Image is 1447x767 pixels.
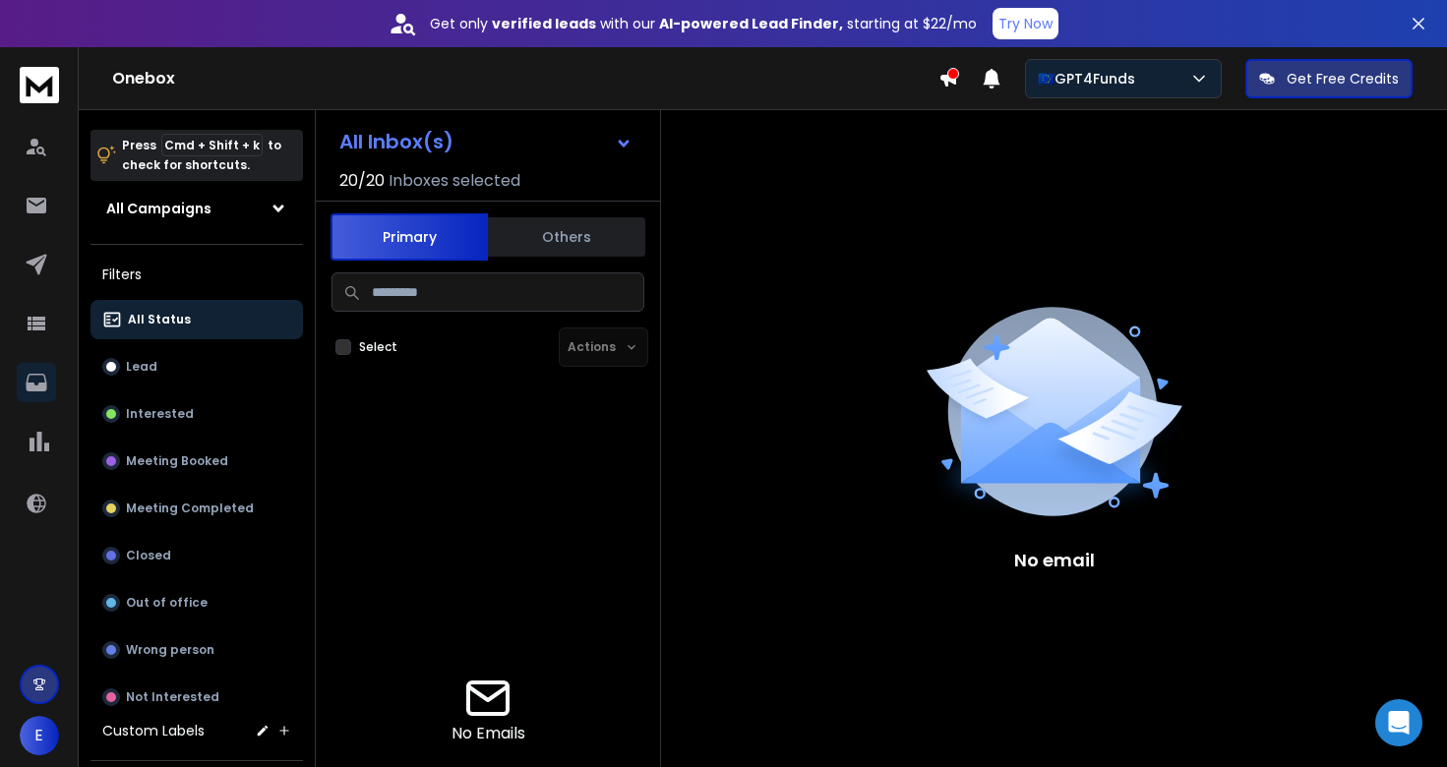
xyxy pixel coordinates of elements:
[126,453,228,469] p: Meeting Booked
[1014,547,1095,574] p: No email
[1375,699,1422,746] div: Open Intercom Messenger
[452,722,525,745] p: No Emails
[492,14,596,33] strong: verified leads
[90,630,303,670] button: Wrong person
[339,132,453,151] h1: All Inbox(s)
[1038,69,1143,88] p: 🇪🇺GPT4Funds
[102,721,205,740] h3: Custom Labels
[430,14,977,33] p: Get only with our starting at $22/mo
[126,595,208,611] p: Out of office
[126,359,157,375] p: Lead
[998,14,1053,33] p: Try Now
[90,442,303,481] button: Meeting Booked
[90,261,303,288] h3: Filters
[126,406,194,422] p: Interested
[128,312,191,327] p: All Status
[20,716,59,755] button: E
[126,548,171,563] p: Closed
[106,199,211,218] h1: All Campaigns
[90,678,303,717] button: Not Interested
[126,501,254,516] p: Meeting Completed
[1245,59,1413,98] button: Get Free Credits
[112,67,938,90] h1: Onebox
[1287,69,1399,88] p: Get Free Credits
[90,394,303,434] button: Interested
[126,689,219,705] p: Not Interested
[659,14,843,33] strong: AI-powered Lead Finder,
[993,8,1058,39] button: Try Now
[20,67,59,103] img: logo
[339,169,385,193] span: 20 / 20
[161,134,263,156] span: Cmd + Shift + k
[90,347,303,386] button: Lead
[122,136,281,175] p: Press to check for shortcuts.
[90,583,303,622] button: Out of office
[359,339,397,355] label: Select
[389,169,520,193] h3: Inboxes selected
[126,642,214,658] p: Wrong person
[90,536,303,575] button: Closed
[488,215,645,259] button: Others
[90,189,303,228] button: All Campaigns
[331,213,488,261] button: Primary
[324,122,648,161] button: All Inbox(s)
[90,489,303,528] button: Meeting Completed
[90,300,303,339] button: All Status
